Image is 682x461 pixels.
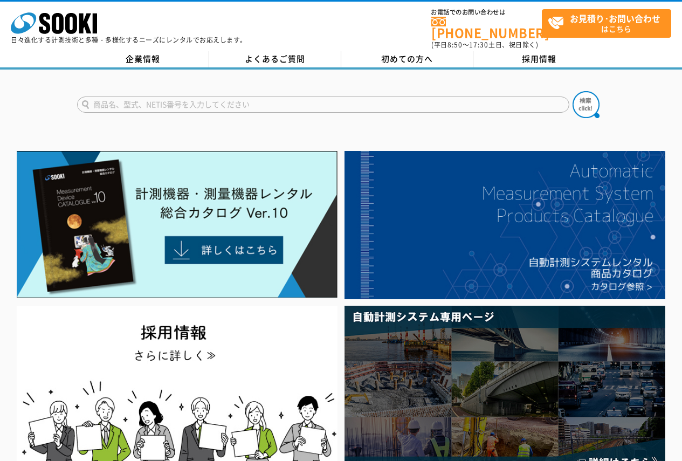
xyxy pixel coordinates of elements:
[77,97,569,113] input: 商品名、型式、NETIS番号を入力してください
[431,17,542,39] a: [PHONE_NUMBER]
[381,53,433,65] span: 初めての方へ
[77,51,209,67] a: 企業情報
[11,37,247,43] p: 日々進化する計測技術と多種・多様化するニーズにレンタルでお応えします。
[469,40,488,50] span: 17:30
[431,40,538,50] span: (平日 ～ 土日、祝日除く)
[473,51,605,67] a: 採用情報
[548,10,671,37] span: はこちら
[542,9,671,38] a: お見積り･お問い合わせはこちら
[209,51,341,67] a: よくあるご質問
[345,151,665,299] img: 自動計測システムカタログ
[447,40,463,50] span: 8:50
[17,151,337,298] img: Catalog Ver10
[341,51,473,67] a: 初めての方へ
[573,91,600,118] img: btn_search.png
[570,12,660,25] strong: お見積り･お問い合わせ
[431,9,542,16] span: お電話でのお問い合わせは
